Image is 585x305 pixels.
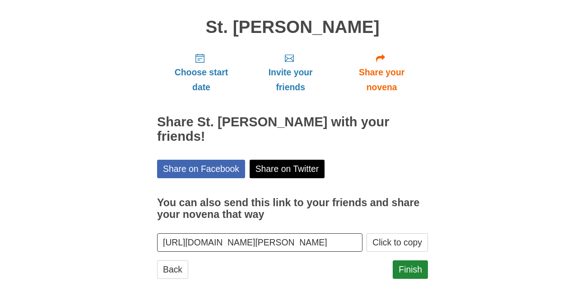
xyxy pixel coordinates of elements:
a: Back [157,260,188,279]
a: Finish [393,260,428,279]
a: Choose start date [157,46,246,99]
span: Share your novena [344,65,419,95]
a: Invite your friends [246,46,335,99]
h2: Share St. [PERSON_NAME] with your friends! [157,115,428,144]
span: Choose start date [166,65,237,95]
a: Share on Facebook [157,160,245,178]
a: Share your novena [335,46,428,99]
h3: You can also send this link to your friends and share your novena that way [157,197,428,220]
button: Click to copy [367,233,428,252]
span: Invite your friends [255,65,326,95]
a: Share on Twitter [250,160,325,178]
h1: St. [PERSON_NAME] [157,18,428,37]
